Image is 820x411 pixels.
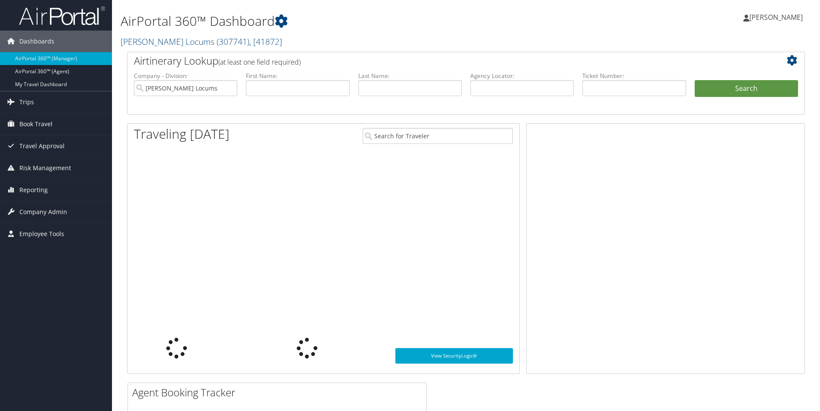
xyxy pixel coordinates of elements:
[19,157,71,179] span: Risk Management
[134,53,742,68] h2: Airtinerary Lookup
[19,31,54,52] span: Dashboards
[19,179,48,201] span: Reporting
[19,135,65,157] span: Travel Approval
[19,91,34,113] span: Trips
[217,36,249,47] span: ( 307741 )
[121,36,282,47] a: [PERSON_NAME] Locums
[695,80,798,97] button: Search
[218,57,301,67] span: (at least one field required)
[19,113,53,135] span: Book Travel
[358,72,462,80] label: Last Name:
[582,72,686,80] label: Ticket Number:
[134,125,230,143] h1: Traveling [DATE]
[19,201,67,223] span: Company Admin
[470,72,574,80] label: Agency Locator:
[134,72,237,80] label: Company - Division:
[121,12,581,30] h1: AirPortal 360™ Dashboard
[749,12,803,22] span: [PERSON_NAME]
[363,128,513,144] input: Search for Traveler
[19,6,105,26] img: airportal-logo.png
[246,72,349,80] label: First Name:
[249,36,282,47] span: , [ 41872 ]
[132,385,426,400] h2: Agent Booking Tracker
[19,223,64,245] span: Employee Tools
[395,348,513,364] a: View SecurityLogic®
[743,4,811,30] a: [PERSON_NAME]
